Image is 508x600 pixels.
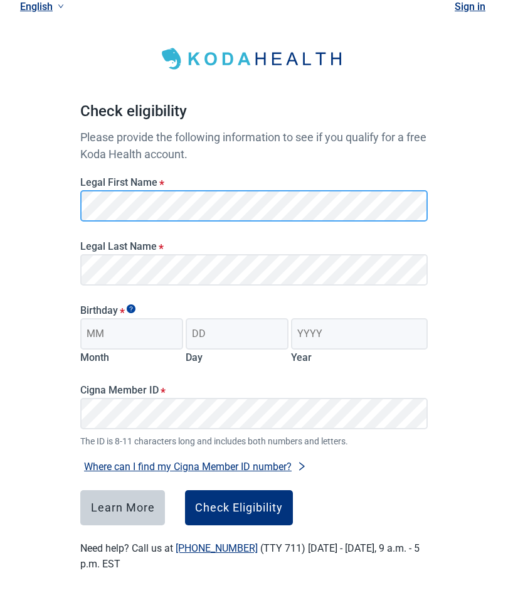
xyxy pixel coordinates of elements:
button: Where can I find my Cigna Member ID number? [80,458,310,475]
img: Koda Health [154,43,354,75]
label: Cigna Member ID [80,384,428,396]
legend: Birthday [80,304,428,316]
p: Please provide the following information to see if you qualify for a free Koda Health account. [80,129,428,163]
input: Birth year [291,318,428,350]
input: Birth month [80,318,183,350]
div: Check Eligibility [195,501,283,514]
h1: Check eligibility [80,100,428,129]
a: [PHONE_NUMBER] [176,542,258,554]
span: right [297,461,307,471]
span: Show tooltip [127,304,135,313]
a: Sign in [455,1,485,13]
label: Legal Last Name [80,240,428,252]
label: Legal First Name [80,176,428,188]
input: Birth day [186,318,288,350]
span: The ID is 8-11 characters long and includes both numbers and letters. [80,434,428,448]
label: Need help? Call us at (TTY 711) [DATE] - [DATE], 9 a.m. - 5 p.m. EST [80,542,420,570]
button: Check Eligibility [185,490,293,525]
label: Month [80,351,109,363]
label: Day [186,351,203,363]
span: down [58,3,64,9]
button: Learn More [80,490,165,525]
label: Year [291,351,312,363]
div: Learn More [91,501,155,514]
